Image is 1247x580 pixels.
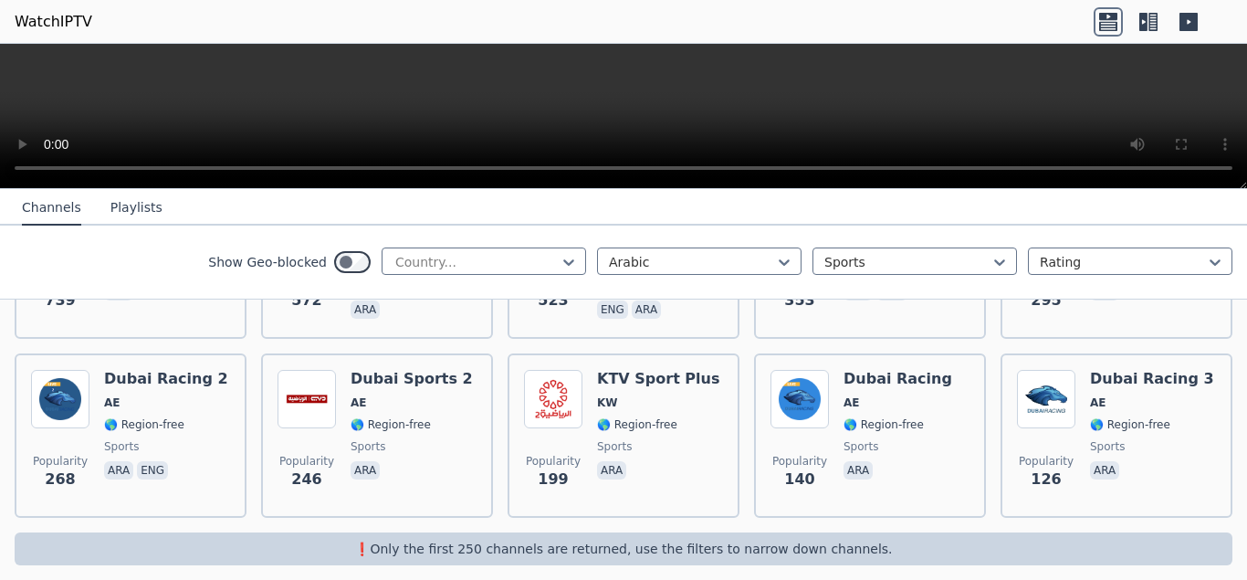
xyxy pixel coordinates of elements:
[351,370,473,388] h6: Dubai Sports 2
[597,439,632,454] span: sports
[279,454,334,469] span: Popularity
[526,454,581,469] span: Popularity
[844,461,873,480] p: ara
[770,370,829,428] img: Dubai Racing
[1090,461,1119,480] p: ara
[351,301,380,319] p: ara
[772,454,827,469] span: Popularity
[291,469,321,490] span: 246
[291,290,321,311] span: 572
[1090,417,1170,432] span: 🌎 Region-free
[1031,469,1061,490] span: 126
[538,469,568,490] span: 199
[104,461,133,480] p: ara
[784,290,814,311] span: 353
[597,301,628,319] p: eng
[351,461,380,480] p: ara
[597,461,626,480] p: ara
[1017,370,1075,428] img: Dubai Racing 3
[844,370,952,388] h6: Dubai Racing
[33,454,88,469] span: Popularity
[45,290,75,311] span: 739
[31,370,89,428] img: Dubai Racing 2
[844,439,878,454] span: sports
[278,370,336,428] img: Dubai Sports 2
[45,469,75,490] span: 268
[104,370,228,388] h6: Dubai Racing 2
[1019,454,1074,469] span: Popularity
[1090,395,1106,410] span: AE
[597,395,618,410] span: KW
[104,395,120,410] span: AE
[351,395,366,410] span: AE
[15,11,92,33] a: WatchIPTV
[844,417,924,432] span: 🌎 Region-free
[208,253,327,271] label: Show Geo-blocked
[137,461,168,480] p: eng
[524,370,582,428] img: KTV Sport Plus
[632,301,661,319] p: ara
[104,417,184,432] span: 🌎 Region-free
[844,395,859,410] span: AE
[1090,439,1125,454] span: sports
[22,540,1225,558] p: ❗️Only the first 250 channels are returned, use the filters to narrow down channels.
[597,417,677,432] span: 🌎 Region-free
[110,191,162,226] button: Playlists
[1031,290,1061,311] span: 295
[351,417,431,432] span: 🌎 Region-free
[351,439,385,454] span: sports
[22,191,81,226] button: Channels
[104,439,139,454] span: sports
[597,370,719,388] h6: KTV Sport Plus
[784,469,814,490] span: 140
[1090,370,1214,388] h6: Dubai Racing 3
[538,290,568,311] span: 523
